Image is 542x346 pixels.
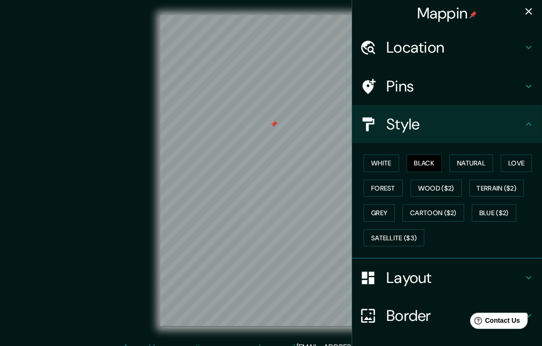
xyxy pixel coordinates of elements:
[364,204,395,222] button: Grey
[469,11,477,18] img: pin-icon.png
[402,204,464,222] button: Cartoon ($2)
[386,306,523,325] h4: Border
[449,155,493,172] button: Natural
[417,4,477,23] h4: Mappin
[386,268,523,287] h4: Layout
[501,155,532,172] button: Love
[352,105,542,143] div: Style
[386,115,523,134] h4: Style
[352,67,542,105] div: Pins
[472,204,516,222] button: Blue ($2)
[407,155,442,172] button: Black
[352,28,542,66] div: Location
[364,180,403,197] button: Forest
[411,180,462,197] button: Wood ($2)
[386,77,523,96] h4: Pins
[160,15,381,327] canvas: Map
[469,180,524,197] button: Terrain ($2)
[364,229,424,247] button: Satellite ($3)
[352,259,542,297] div: Layout
[364,155,399,172] button: White
[352,297,542,335] div: Border
[386,38,523,57] h4: Location
[458,309,532,336] iframe: Help widget launcher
